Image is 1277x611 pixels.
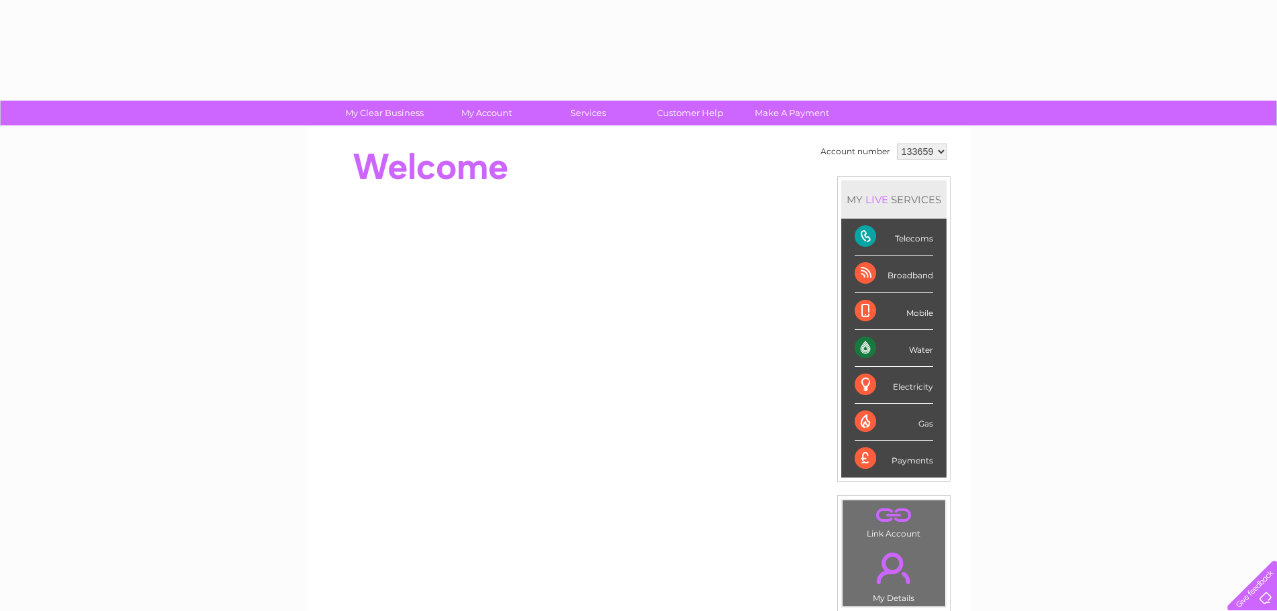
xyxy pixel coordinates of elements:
[533,101,644,125] a: Services
[635,101,745,125] a: Customer Help
[855,330,933,367] div: Water
[855,219,933,256] div: Telecoms
[846,545,942,592] a: .
[855,404,933,441] div: Gas
[817,140,894,163] td: Account number
[863,193,891,206] div: LIVE
[842,500,946,542] td: Link Account
[855,256,933,292] div: Broadband
[737,101,847,125] a: Make A Payment
[431,101,542,125] a: My Account
[855,367,933,404] div: Electricity
[842,541,946,607] td: My Details
[855,441,933,477] div: Payments
[841,180,947,219] div: MY SERVICES
[855,293,933,330] div: Mobile
[846,504,942,527] a: .
[329,101,440,125] a: My Clear Business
